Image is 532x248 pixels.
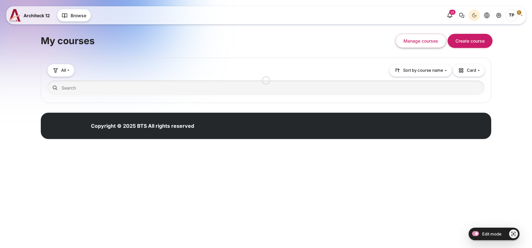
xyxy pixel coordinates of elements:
a: User menu [505,9,523,22]
input: Search [47,80,485,95]
a: Show/Hide - Region [509,230,518,238]
span: All [61,67,66,74]
img: A12 [9,9,21,22]
section: Content [41,18,491,103]
strong: Copyright © 2025 BTS All rights reserved [91,123,194,129]
button: Sorting drop-down menu [389,65,452,77]
span: Thanyaphon Pongpaichet [505,9,518,22]
button: Languages [481,10,492,21]
button: Browse [57,9,91,22]
button: There are 0 unread conversations [456,10,467,21]
h1: My courses [41,35,95,47]
a: Site administration [493,10,504,21]
button: Grouping drop-down menu [47,64,74,76]
span: Card [458,67,476,74]
div: Dark Mode [470,11,479,20]
button: Create course [448,34,492,48]
span: Architeck 12 [24,12,50,19]
span: Sort by course name [403,67,443,74]
span: Edit mode [482,231,502,236]
button: Manage courses [396,34,446,48]
button: Light Mode Dark Mode [469,10,480,21]
div: Show notification window with 25 new notifications [444,10,455,21]
span: Browse [71,12,86,19]
div: 25 [449,10,455,15]
button: Display drop-down menu [453,64,485,77]
div: Course overview controls [47,64,485,96]
section: Course overview [41,58,491,103]
a: A12 A12 Architeck 12 [9,9,52,22]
